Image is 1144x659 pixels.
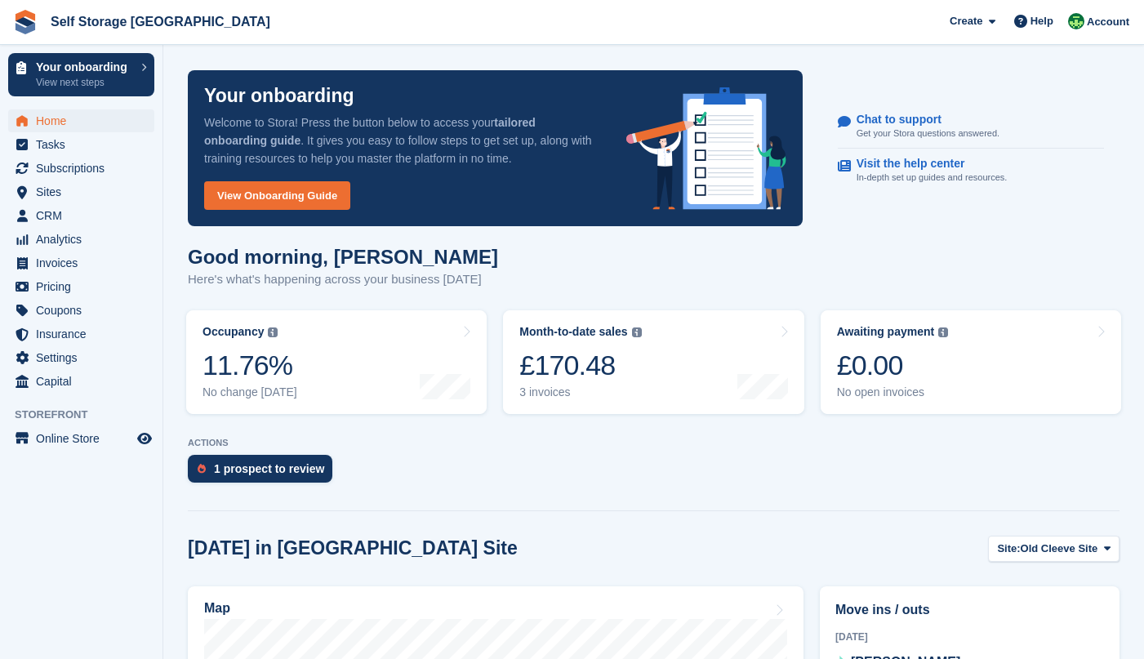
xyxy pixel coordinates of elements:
[135,429,154,448] a: Preview store
[838,105,1104,149] a: Chat to support Get your Stora questions answered.
[519,385,641,399] div: 3 invoices
[36,109,134,132] span: Home
[8,427,154,450] a: menu
[203,325,264,339] div: Occupancy
[950,13,982,29] span: Create
[204,601,230,616] h2: Map
[36,370,134,393] span: Capital
[835,600,1104,620] h2: Move ins / outs
[204,181,350,210] a: View Onboarding Guide
[857,127,999,140] p: Get your Stora questions answered.
[203,349,297,382] div: 11.76%
[36,180,134,203] span: Sites
[186,310,487,414] a: Occupancy 11.76% No change [DATE]
[36,228,134,251] span: Analytics
[36,427,134,450] span: Online Store
[204,114,600,167] p: Welcome to Stora! Press the button below to access your . It gives you easy to follow steps to ge...
[214,462,324,475] div: 1 prospect to review
[36,204,134,227] span: CRM
[837,385,949,399] div: No open invoices
[36,157,134,180] span: Subscriptions
[8,157,154,180] a: menu
[188,270,498,289] p: Here's what's happening across your business [DATE]
[821,310,1121,414] a: Awaiting payment £0.00 No open invoices
[36,346,134,369] span: Settings
[837,325,935,339] div: Awaiting payment
[36,133,134,156] span: Tasks
[837,349,949,382] div: £0.00
[8,180,154,203] a: menu
[838,149,1104,193] a: Visit the help center In-depth set up guides and resources.
[938,327,948,337] img: icon-info-grey-7440780725fd019a000dd9b08b2336e03edf1995a4989e88bcd33f0948082b44.svg
[36,75,133,90] p: View next steps
[13,10,38,34] img: stora-icon-8386f47178a22dfd0bd8f6a31ec36ba5ce8667c1dd55bd0f319d3a0aa187defe.svg
[8,133,154,156] a: menu
[503,310,803,414] a: Month-to-date sales £170.48 3 invoices
[36,323,134,345] span: Insurance
[188,537,518,559] h2: [DATE] in [GEOGRAPHIC_DATA] Site
[203,385,297,399] div: No change [DATE]
[188,455,341,491] a: 1 prospect to review
[626,87,786,210] img: onboarding-info-6c161a55d2c0e0a8cae90662b2fe09162a5109e8cc188191df67fb4f79e88e88.svg
[8,346,154,369] a: menu
[835,630,1104,644] div: [DATE]
[8,109,154,132] a: menu
[1021,541,1098,557] span: Old Cleeve Site
[1030,13,1053,29] span: Help
[1068,13,1084,29] img: Mackenzie Wells
[632,327,642,337] img: icon-info-grey-7440780725fd019a000dd9b08b2336e03edf1995a4989e88bcd33f0948082b44.svg
[36,275,134,298] span: Pricing
[44,8,277,35] a: Self Storage [GEOGRAPHIC_DATA]
[8,53,154,96] a: Your onboarding View next steps
[36,252,134,274] span: Invoices
[15,407,162,423] span: Storefront
[198,464,206,474] img: prospect-51fa495bee0391a8d652442698ab0144808aea92771e9ea1ae160a38d050c398.svg
[8,252,154,274] a: menu
[519,325,627,339] div: Month-to-date sales
[8,275,154,298] a: menu
[36,61,133,73] p: Your onboarding
[268,327,278,337] img: icon-info-grey-7440780725fd019a000dd9b08b2336e03edf1995a4989e88bcd33f0948082b44.svg
[1087,14,1129,30] span: Account
[8,299,154,322] a: menu
[36,299,134,322] span: Coupons
[997,541,1020,557] span: Site:
[519,349,641,382] div: £170.48
[8,228,154,251] a: menu
[204,87,354,105] p: Your onboarding
[857,171,1008,185] p: In-depth set up guides and resources.
[8,370,154,393] a: menu
[857,157,995,171] p: Visit the help center
[857,113,986,127] p: Chat to support
[188,246,498,268] h1: Good morning, [PERSON_NAME]
[988,536,1120,563] button: Site: Old Cleeve Site
[188,438,1120,448] p: ACTIONS
[8,204,154,227] a: menu
[8,323,154,345] a: menu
